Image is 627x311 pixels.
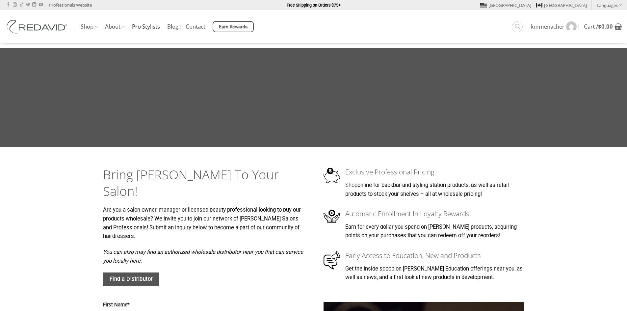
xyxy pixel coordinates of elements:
[345,265,524,282] p: Get the inside scoop on [PERSON_NAME] Education offerings near you, as well as news, and a first ...
[105,20,125,33] a: About
[213,21,254,32] a: Earn Rewards
[81,20,98,33] a: Shop
[132,21,160,33] a: Pro Stylists
[13,3,17,7] a: Follow on Instagram
[597,0,622,10] a: Languages
[345,182,357,188] a: Shop
[186,21,205,33] a: Contact
[167,21,178,33] a: Blog
[345,167,524,177] h3: Exclusive Professional Pricing
[512,21,523,32] a: Search
[103,167,304,199] h2: Bring [PERSON_NAME] To Your Salon!
[345,223,524,240] p: Earn for every dollar you spend on [PERSON_NAME] products, acquiring points on your purchases tha...
[536,0,587,10] a: [GEOGRAPHIC_DATA]
[19,3,23,7] a: Follow on TikTok
[584,24,613,29] span: Cart /
[5,20,71,34] img: REDAVID Salon Products | United States
[287,3,341,8] strong: Free Shipping on Orders $75+
[531,24,564,29] span: kmmenacher
[598,23,601,30] span: $
[598,23,613,30] bdi: 0.00
[103,301,304,309] label: First Name
[110,275,153,283] span: Find a Distributor
[6,3,10,7] a: Follow on Facebook
[584,19,622,34] a: View cart
[480,0,531,10] a: [GEOGRAPHIC_DATA]
[345,250,524,261] h3: Early Access to Education, New and Products
[219,23,248,31] span: Earn Rewards
[26,3,30,7] a: Follow on Twitter
[39,3,43,7] a: Follow on YouTube
[103,206,304,241] p: Are you a salon owner, manager or licensed beauty professional looking to buy our products wholes...
[103,249,303,264] em: You can also may find an authorized wholesale distributor near you that can service you locally h...
[345,208,524,219] h3: Automatic Enrollment In Loyalty Rewards
[103,272,159,286] a: Find a Distributor
[32,3,36,7] a: Follow on LinkedIn
[345,181,524,198] p: online for backbar and styling station products, as well as retail products to stock your shelves...
[531,18,577,35] a: kmmenacher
